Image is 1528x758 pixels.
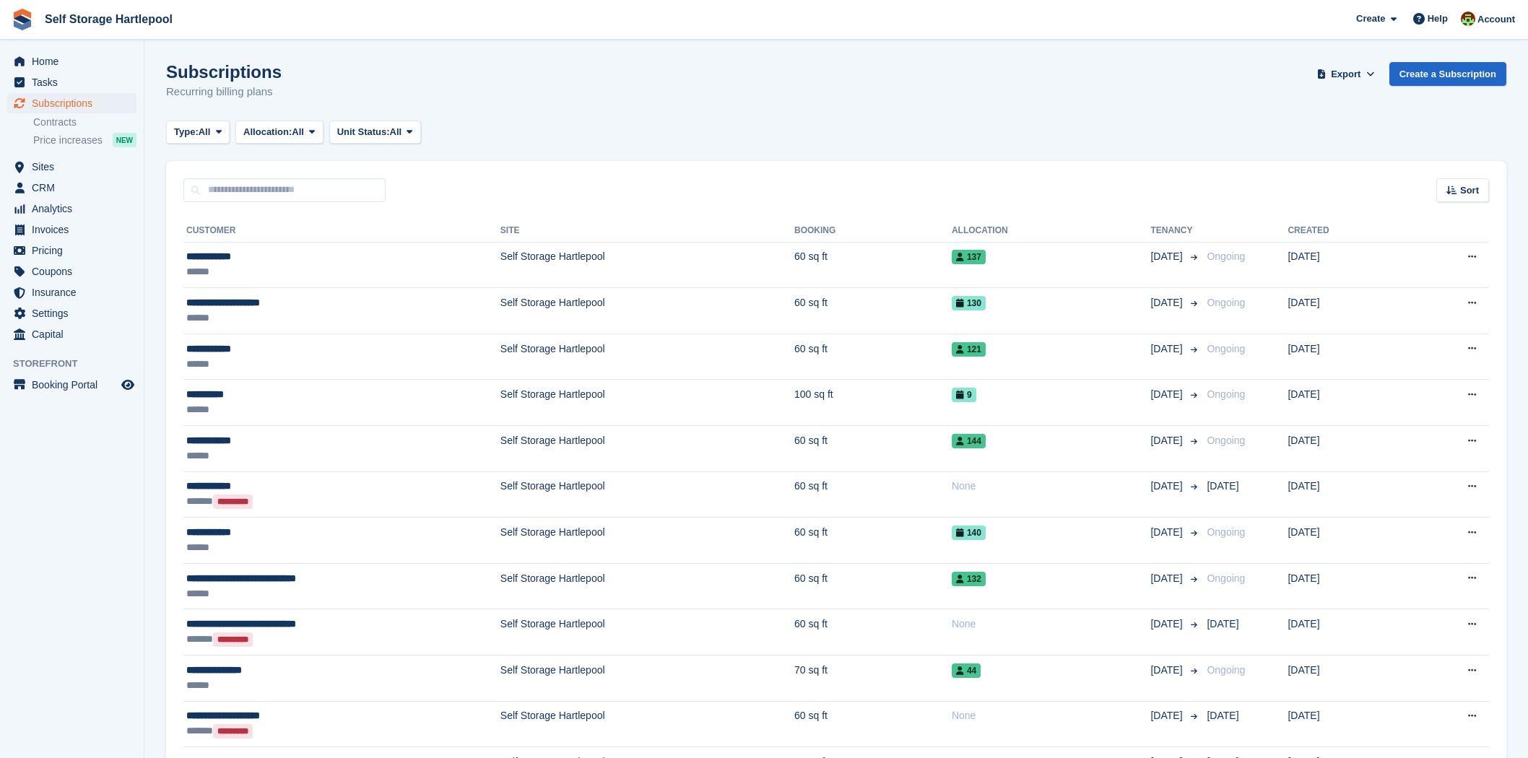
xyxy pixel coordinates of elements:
[1150,219,1201,243] th: Tenancy
[32,199,118,219] span: Analytics
[7,282,136,302] a: menu
[32,51,118,71] span: Home
[1288,563,1404,609] td: [DATE]
[32,240,118,261] span: Pricing
[39,7,178,31] a: Self Storage Hartlepool
[952,250,986,264] span: 137
[952,219,1151,243] th: Allocation
[32,219,118,240] span: Invoices
[113,133,136,147] div: NEW
[1207,435,1245,446] span: Ongoing
[500,334,794,380] td: Self Storage Hartlepool
[7,199,136,219] a: menu
[952,296,986,310] span: 130
[7,303,136,323] a: menu
[1207,251,1245,262] span: Ongoing
[1428,12,1448,26] span: Help
[1150,663,1185,678] span: [DATE]
[1207,480,1238,492] span: [DATE]
[500,288,794,334] td: Self Storage Hartlepool
[1288,655,1404,702] td: [DATE]
[32,324,118,344] span: Capital
[1207,388,1245,400] span: Ongoing
[7,178,136,198] a: menu
[1150,571,1185,586] span: [DATE]
[1207,572,1245,584] span: Ongoing
[794,518,952,564] td: 60 sq ft
[1150,249,1185,264] span: [DATE]
[952,479,1151,494] div: None
[1207,618,1238,630] span: [DATE]
[33,134,103,147] span: Price increases
[1288,334,1404,380] td: [DATE]
[7,93,136,113] a: menu
[952,434,986,448] span: 144
[794,563,952,609] td: 60 sq ft
[1150,479,1185,494] span: [DATE]
[7,261,136,282] a: menu
[32,303,118,323] span: Settings
[119,376,136,393] a: Preview store
[1150,617,1185,632] span: [DATE]
[794,334,952,380] td: 60 sq ft
[32,261,118,282] span: Coupons
[1288,426,1404,472] td: [DATE]
[33,132,136,148] a: Price increases NEW
[32,72,118,92] span: Tasks
[794,426,952,472] td: 60 sq ft
[13,357,144,371] span: Storefront
[7,157,136,177] a: menu
[32,157,118,177] span: Sites
[235,121,324,144] button: Allocation: All
[500,518,794,564] td: Self Storage Hartlepool
[794,242,952,288] td: 60 sq ft
[1150,525,1185,540] span: [DATE]
[32,282,118,302] span: Insurance
[1207,343,1245,354] span: Ongoing
[1150,433,1185,448] span: [DATE]
[183,219,500,243] th: Customer
[7,51,136,71] a: menu
[32,178,118,198] span: CRM
[1288,219,1404,243] th: Created
[1288,609,1404,655] td: [DATE]
[7,375,136,395] a: menu
[952,526,986,540] span: 140
[32,93,118,113] span: Subscriptions
[1207,710,1238,721] span: [DATE]
[794,609,952,655] td: 60 sq ft
[1288,288,1404,334] td: [DATE]
[1288,380,1404,426] td: [DATE]
[500,426,794,472] td: Self Storage Hartlepool
[7,240,136,261] a: menu
[33,116,136,129] a: Contracts
[166,62,282,82] h1: Subscriptions
[199,125,211,139] span: All
[1150,295,1185,310] span: [DATE]
[1288,471,1404,518] td: [DATE]
[243,125,292,139] span: Allocation:
[1288,518,1404,564] td: [DATE]
[1288,242,1404,288] td: [DATE]
[1314,62,1378,86] button: Export
[952,617,1151,632] div: None
[174,125,199,139] span: Type:
[952,572,986,586] span: 132
[500,471,794,518] td: Self Storage Hartlepool
[7,324,136,344] a: menu
[952,388,976,402] span: 9
[794,288,952,334] td: 60 sq ft
[794,655,952,702] td: 70 sq ft
[952,342,986,357] span: 121
[794,701,952,747] td: 60 sq ft
[1331,67,1360,82] span: Export
[7,72,136,92] a: menu
[1356,12,1385,26] span: Create
[166,121,230,144] button: Type: All
[390,125,402,139] span: All
[1150,341,1185,357] span: [DATE]
[32,375,118,395] span: Booking Portal
[1207,297,1245,308] span: Ongoing
[952,708,1151,723] div: None
[500,219,794,243] th: Site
